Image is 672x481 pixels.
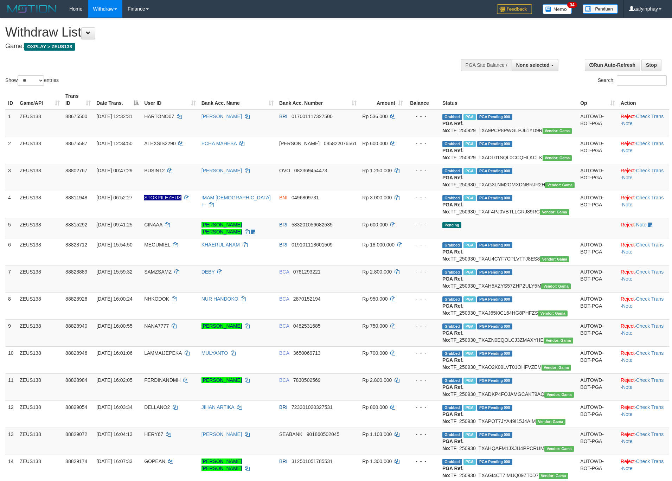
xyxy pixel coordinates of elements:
[618,265,669,292] td: · ·
[463,378,476,384] span: Marked by aafsolysreylen
[5,265,17,292] td: 7
[362,431,392,437] span: Rp 1.103.000
[440,90,577,110] th: Status
[17,238,63,265] td: ZEUS138
[17,191,63,218] td: ZEUS138
[201,431,242,437] a: [PERSON_NAME]
[5,75,59,86] label: Show entries
[636,168,664,173] a: Check Trans
[442,114,462,120] span: Grabbed
[199,90,276,110] th: Bank Acc. Name: activate to sort column ascending
[409,404,437,411] div: - - -
[442,222,461,228] span: Pending
[201,296,238,302] a: NUR HANDOKO
[141,90,198,110] th: User ID: activate to sort column ascending
[279,114,287,119] span: BRI
[577,90,618,110] th: Op: activate to sort column ascending
[477,432,512,438] span: PGA Pending
[477,168,512,174] span: PGA Pending
[463,296,476,302] span: Marked by aafsolysreylen
[442,202,463,214] b: PGA Ref. No:
[96,377,132,383] span: [DATE] 16:02:05
[201,195,271,207] a: IMAM [DEMOGRAPHIC_DATA] I--
[636,323,664,329] a: Check Trans
[544,338,573,344] span: Vendor URL: https://trx31.1velocity.biz
[65,323,87,329] span: 88828940
[144,242,170,248] span: MEGUMIEL
[96,269,132,275] span: [DATE] 15:59:32
[477,195,512,201] span: PGA Pending
[598,75,667,86] label: Search:
[17,164,63,191] td: ZEUS138
[577,137,618,164] td: AUTOWD-BOT-PGA
[279,195,287,200] span: BNI
[543,4,572,14] img: Button%20Memo.svg
[618,346,669,373] td: · ·
[440,238,577,265] td: TF_250930_TXAU4CYF7CPLVTTJ8ES8
[621,404,635,410] a: Reject
[362,141,388,146] span: Rp 600.000
[442,168,462,174] span: Grabbed
[440,292,577,319] td: TF_250930_TXAJ65I0C164HG8PHFZS
[24,43,75,51] span: OXPLAY > ZEUS138
[621,296,635,302] a: Reject
[577,292,618,319] td: AUTOWD-BOT-PGA
[544,446,574,452] span: Vendor URL: https://trx31.1velocity.biz
[362,377,392,383] span: Rp 2.800.000
[577,346,618,373] td: AUTOWD-BOT-PGA
[442,276,463,289] b: PGA Ref. No:
[307,431,339,437] span: Copy 901860502045 to clipboard
[442,148,463,160] b: PGA Ref. No:
[618,191,669,218] td: · ·
[621,222,635,227] a: Reject
[406,90,440,110] th: Balance
[5,373,17,400] td: 11
[292,404,333,410] span: Copy 723301020327531 to clipboard
[17,90,63,110] th: Game/API: activate to sort column ascending
[65,222,87,227] span: 88815292
[477,242,512,248] span: PGA Pending
[279,141,320,146] span: [PERSON_NAME]
[440,265,577,292] td: TF_250930_TXAH5XZYS57ZHP2ULY5M
[96,431,132,437] span: [DATE] 16:04:13
[497,4,532,14] img: Feedback.jpg
[5,43,441,50] h4: Game:
[144,114,174,119] span: HARTONO07
[442,405,462,411] span: Grabbed
[442,242,462,248] span: Grabbed
[5,319,17,346] td: 9
[477,323,512,329] span: PGA Pending
[622,202,633,207] a: Note
[65,168,87,173] span: 88802767
[144,269,172,275] span: SAMZSAMZ
[621,242,635,248] a: Reject
[292,195,319,200] span: Copy 0496809731 to clipboard
[636,377,664,383] a: Check Trans
[440,191,577,218] td: TF_250930_TXAF4PJ0VBTLLGRJ89RC
[18,75,44,86] select: Showentries
[641,59,661,71] a: Stop
[542,365,571,371] span: Vendor URL: https://trx31.1velocity.biz
[17,218,63,238] td: ZEUS138
[17,137,63,164] td: ZEUS138
[618,164,669,191] td: · ·
[442,357,463,370] b: PGA Ref. No:
[362,350,388,356] span: Rp 700.000
[442,296,462,302] span: Grabbed
[618,400,669,428] td: · ·
[201,377,242,383] a: [PERSON_NAME]
[621,269,635,275] a: Reject
[621,141,635,146] a: Reject
[144,296,169,302] span: NHKODOK
[65,377,87,383] span: 88828984
[618,428,669,455] td: · ·
[577,265,618,292] td: AUTOWD-BOT-PGA
[144,323,169,329] span: NANA7777
[618,238,669,265] td: · ·
[477,378,512,384] span: PGA Pending
[636,141,664,146] a: Check Trans
[96,114,132,119] span: [DATE] 12:32:31
[618,292,669,319] td: · ·
[540,256,569,262] span: Vendor URL: https://trx31.1velocity.biz
[543,155,572,161] span: Vendor URL: https://trx31.1velocity.biz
